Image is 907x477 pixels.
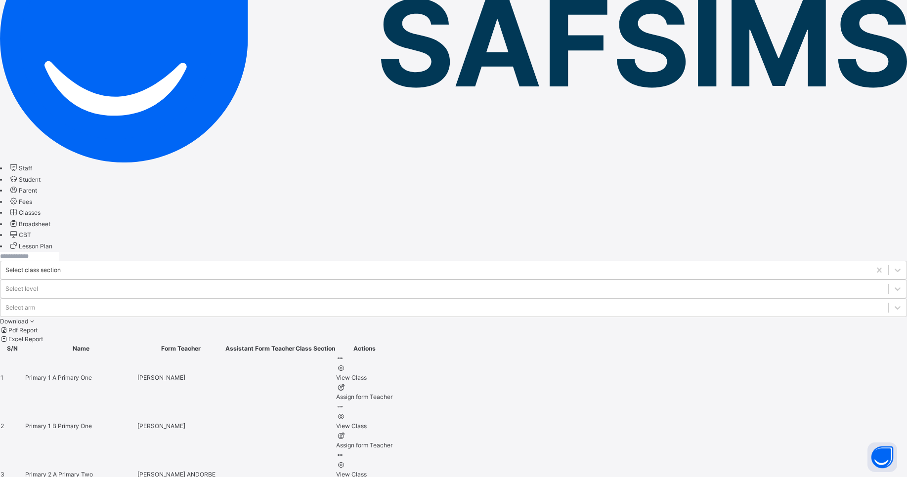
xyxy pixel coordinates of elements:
[8,209,41,216] a: Classes
[5,303,35,312] div: Select arm
[25,374,58,381] span: Primary 1 A
[19,231,31,238] span: CBT
[25,344,137,354] th: Name
[19,187,37,194] span: Parent
[336,422,392,431] div: View Class
[295,344,336,354] th: Class Section
[58,374,92,381] span: Primary One
[8,220,50,228] a: Broadsheet
[58,422,92,430] span: Primary One
[867,442,897,472] button: Open asap
[8,198,32,205] a: Fees
[19,176,41,183] span: Student
[5,284,38,293] div: Select level
[137,373,224,382] span: [PERSON_NAME]
[8,231,31,238] a: CBT
[336,373,392,382] div: View Class
[19,164,32,172] span: Staff
[137,344,225,354] th: Form Teacher
[8,187,37,194] a: Parent
[8,242,52,250] a: Lesson Plan
[336,393,392,401] div: Assign form Teacher
[8,176,41,183] a: Student
[336,344,393,354] th: Actions
[137,422,224,431] span: [PERSON_NAME]
[19,209,41,216] span: Classes
[19,242,52,250] span: Lesson Plan
[25,422,58,430] span: Primary 1 B
[225,344,295,354] th: Assistant Form Teacher
[19,198,32,205] span: Fees
[5,266,61,275] div: Select class section
[336,441,392,450] div: Assign form Teacher
[19,220,50,228] span: Broadsheet
[8,164,32,172] a: Staff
